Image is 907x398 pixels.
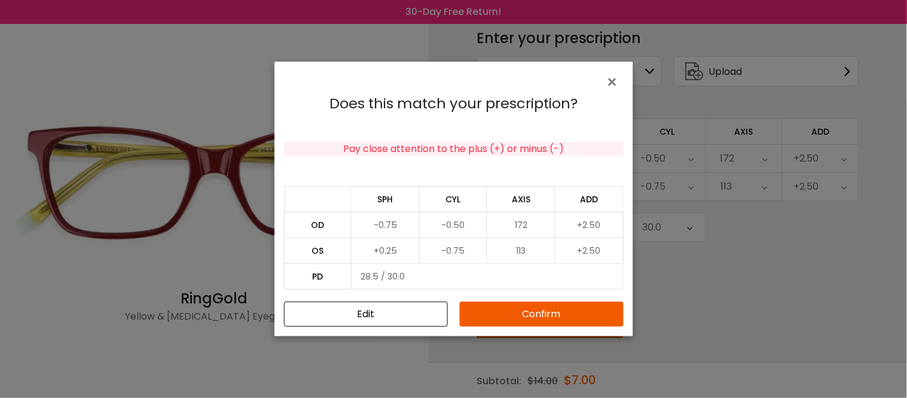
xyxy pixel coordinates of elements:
td: 113 [487,238,555,263]
td: ADD [555,186,624,212]
td: CYL [420,186,488,212]
td: -0.75 [420,238,488,263]
td: 172 [487,212,555,238]
td: 28.5 / 30.0 [352,263,623,290]
button: Confirm [460,302,624,327]
td: +2.50 [555,212,624,238]
h4: Does this match your prescription? [284,95,624,113]
td: -0.50 [420,212,488,238]
button: Close [606,71,624,92]
div: Pay close attention to the plus (+) or minus (-) [284,142,624,156]
td: +2.50 [555,238,624,263]
td: AXIS [487,186,555,212]
span: × [606,69,624,95]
